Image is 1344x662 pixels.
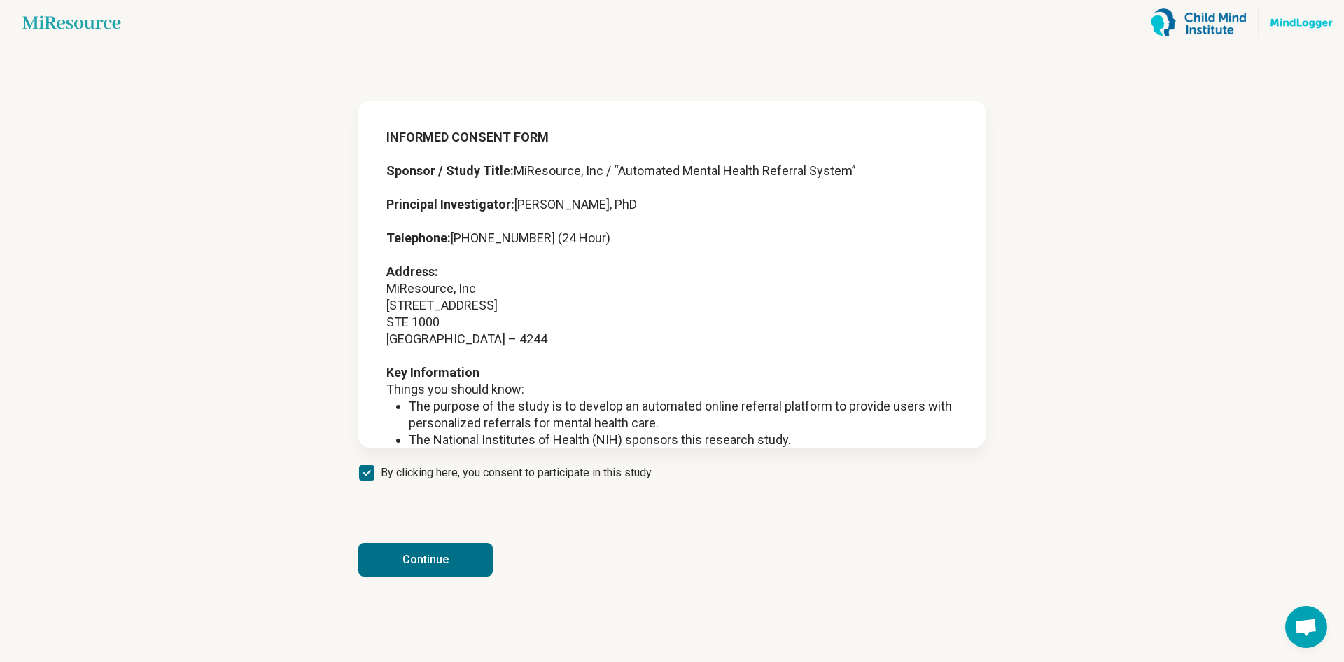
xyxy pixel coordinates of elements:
[409,432,958,448] li: The National Institutes of Health (NIH) sponsors this research study.
[386,196,958,213] p: [PERSON_NAME], PhD
[386,230,958,247] p: [PHONE_NUMBER] (24 Hour)
[386,230,451,245] strong: Telephone:
[386,263,958,347] p: MiResource, Inc [STREET_ADDRESS] STE 1000 [GEOGRAPHIC_DATA] – 4244
[381,464,653,481] span: By clicking here, you consent to participate in this study.
[409,398,958,432] li: The purpose of the study is to develop an automated online referral platform to provide users wit...
[386,163,514,178] strong: Sponsor / Study Title:
[386,381,958,398] p: Things you should know:
[386,130,549,144] strong: INFORMED CONSENT FORM
[1285,606,1327,648] div: Open chat
[386,365,479,380] strong: Key Information
[386,264,438,279] strong: Address:
[358,543,493,577] button: Continue
[386,197,514,212] strong: Principal Investigator:
[386,163,958,179] p: MiResource, Inc / “Automated Mental Health Referral System”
